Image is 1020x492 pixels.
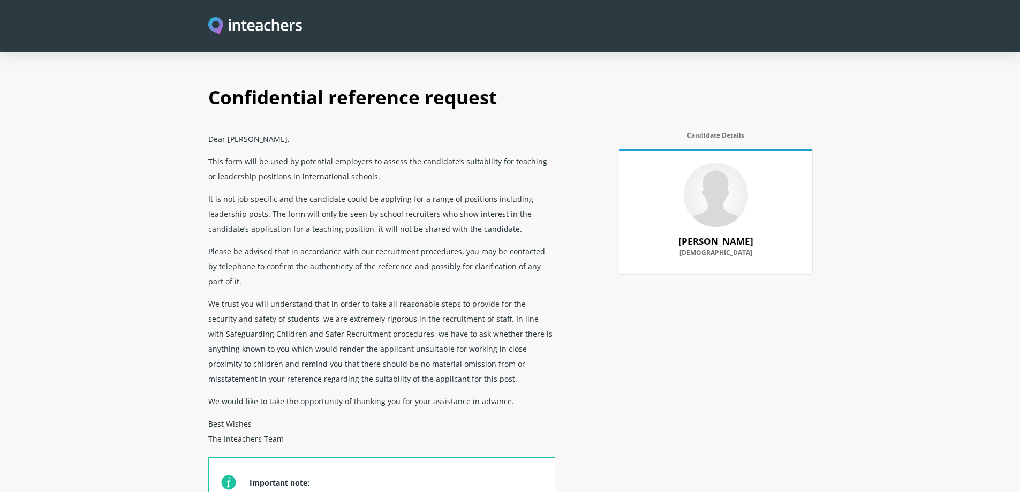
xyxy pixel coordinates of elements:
strong: Important note: [250,478,309,488]
p: We would like to take the opportunity of thanking you for your assistance in advance. [208,390,555,412]
label: [DEMOGRAPHIC_DATA] [632,249,799,263]
p: We trust you will understand that in order to take all reasonable steps to provide for the securi... [208,292,555,390]
label: Candidate Details [619,132,812,146]
p: It is not job specific and the candidate could be applying for a range of positions including lea... [208,187,555,240]
strong: [PERSON_NAME] [678,235,753,247]
h1: Confidential reference request [208,75,812,127]
img: Inteachers [208,17,303,36]
p: This form will be used by potential employers to assess the candidate’s suitability for teaching ... [208,150,555,187]
img: 79010 [684,163,748,227]
a: Visit this site's homepage [208,17,303,36]
p: Best Wishes The Inteachers Team [208,412,555,457]
p: Please be advised that in accordance with our recruitment procedures, you may be contacted by tel... [208,240,555,292]
p: Dear [PERSON_NAME], [208,127,555,150]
